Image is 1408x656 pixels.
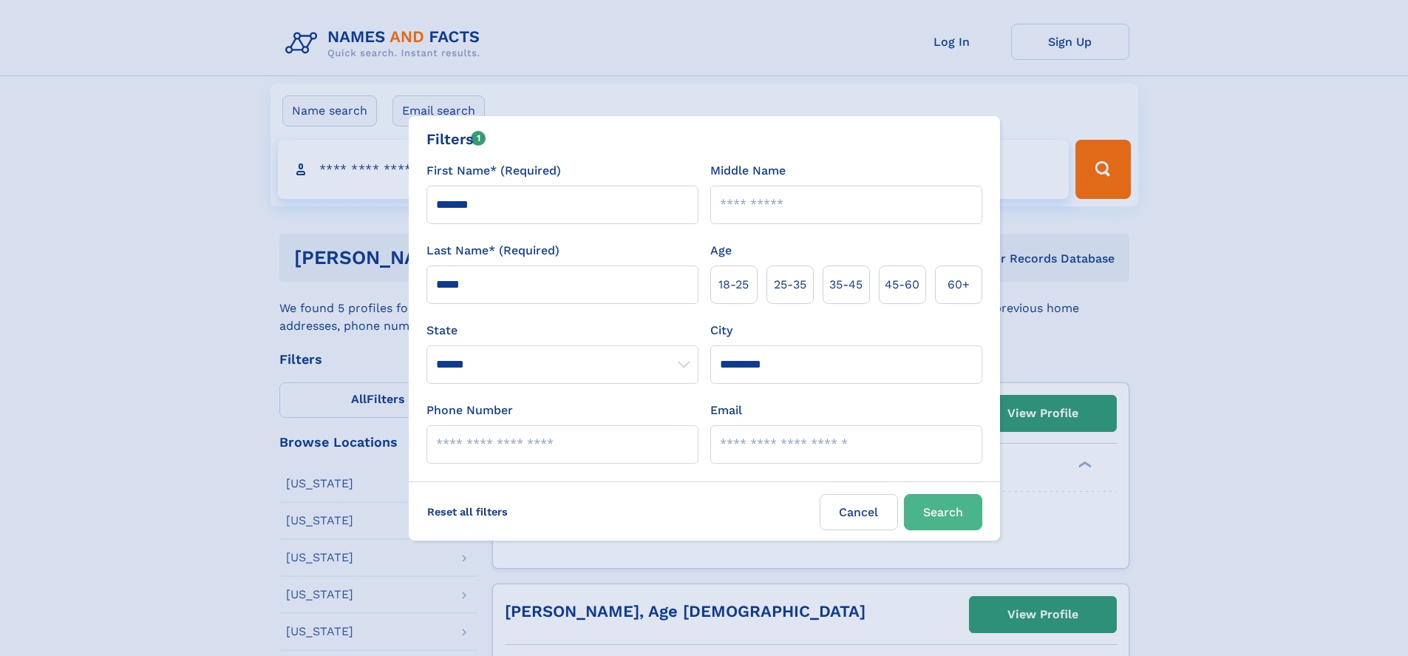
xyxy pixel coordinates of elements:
span: 25‑35 [774,276,806,294]
label: Middle Name [710,162,786,180]
button: Search [904,494,982,530]
span: 18‑25 [718,276,749,294]
label: State [426,322,698,339]
label: City [710,322,732,339]
label: First Name* (Required) [426,162,561,180]
label: Cancel [820,494,898,530]
span: 45‑60 [885,276,919,294]
label: Last Name* (Required) [426,242,560,260]
span: 35‑45 [829,276,863,294]
label: Reset all filters [418,494,517,530]
label: Age [710,242,732,260]
label: Phone Number [426,402,513,419]
label: Email [710,402,742,419]
span: 60+ [948,276,970,294]
div: Filters [426,128,486,150]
